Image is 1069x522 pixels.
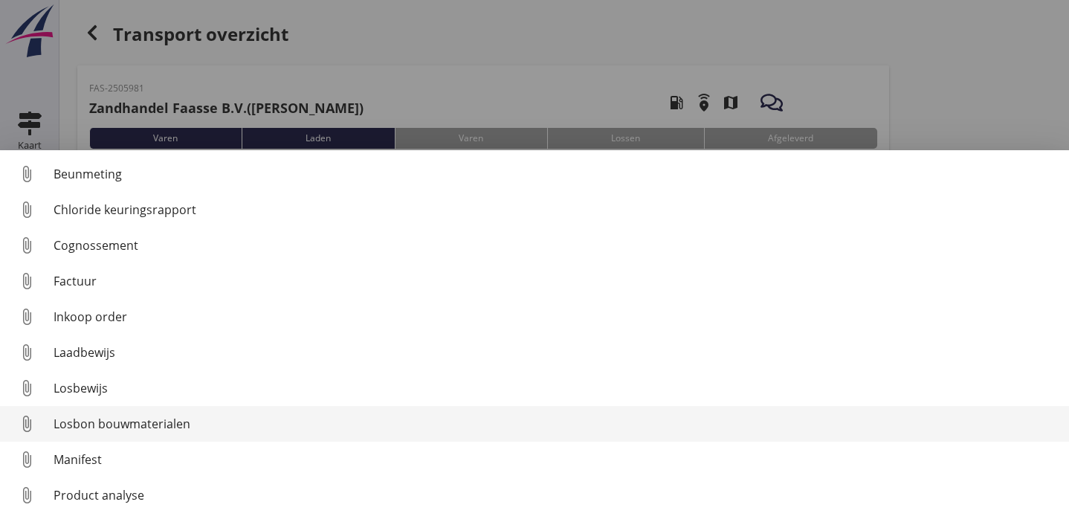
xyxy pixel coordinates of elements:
div: Product analyse [54,486,1057,504]
i: attach_file [15,341,39,364]
div: Chloride keuringsrapport [54,201,1057,219]
i: attach_file [15,448,39,471]
div: Losbon bouwmaterialen [54,415,1057,433]
i: attach_file [15,198,39,222]
div: Manifest [54,451,1057,468]
div: Laadbewijs [54,344,1057,361]
div: Inkoop order [54,308,1057,326]
i: attach_file [15,269,39,293]
i: attach_file [15,412,39,436]
i: attach_file [15,233,39,257]
i: attach_file [15,162,39,186]
div: Factuur [54,272,1057,290]
div: Cognossement [54,236,1057,254]
div: Beunmeting [54,165,1057,183]
i: attach_file [15,305,39,329]
i: attach_file [15,376,39,400]
div: Losbewijs [54,379,1057,397]
i: attach_file [15,483,39,507]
